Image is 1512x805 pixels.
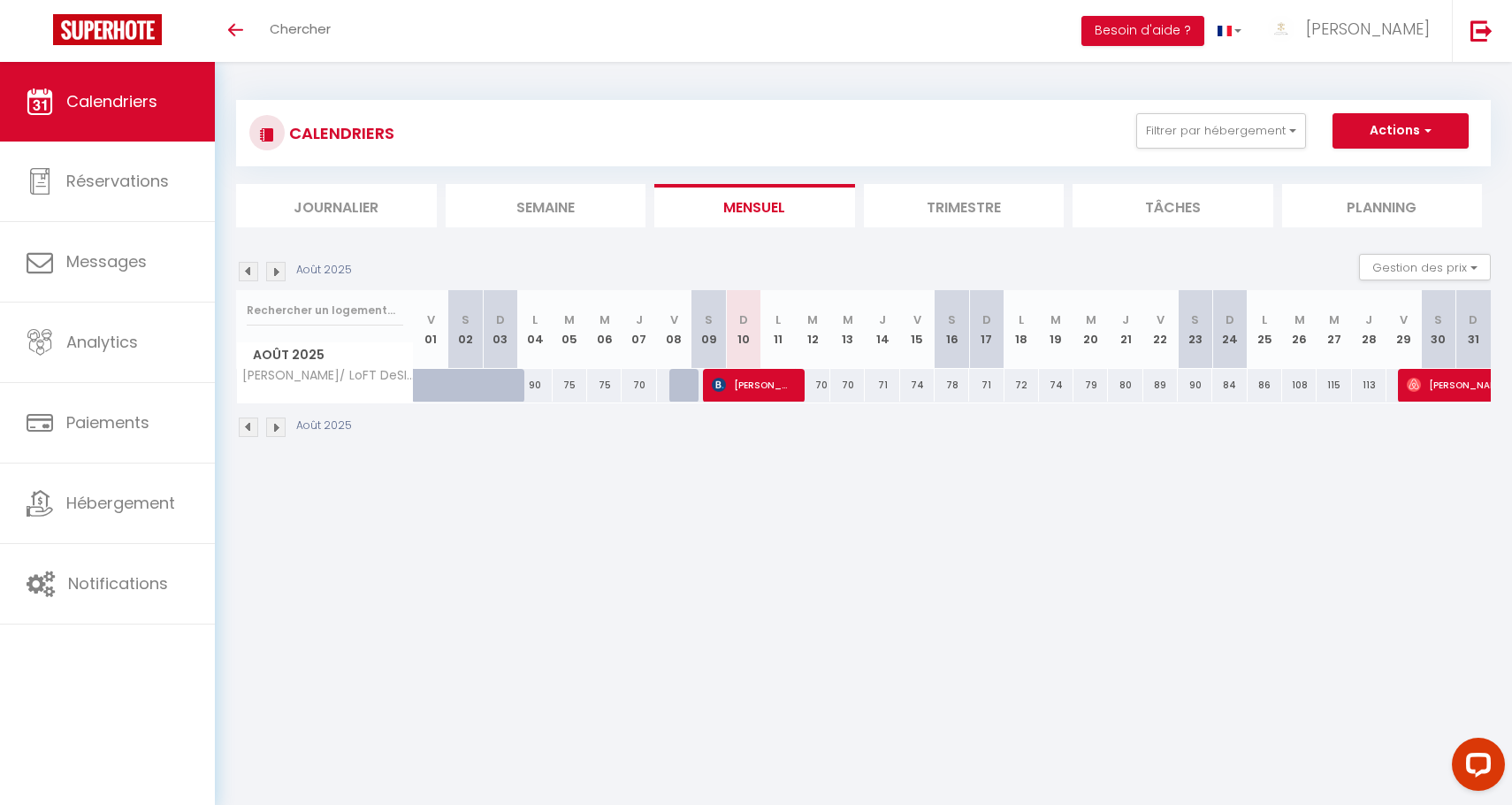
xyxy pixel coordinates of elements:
abbr: L [532,311,538,328]
span: Calendriers [66,90,157,112]
div: 90 [1178,369,1212,402]
abbr: S [462,311,470,328]
abbr: M [843,311,853,328]
th: 06 [587,290,622,369]
th: 07 [622,290,656,369]
div: 70 [796,369,830,402]
th: 29 [1386,290,1421,369]
div: 115 [1317,369,1351,402]
div: 75 [587,369,622,402]
div: 72 [1004,369,1039,402]
abbr: V [913,311,921,328]
li: Trimestre [864,184,1065,227]
div: 108 [1282,369,1317,402]
abbr: D [1226,311,1234,328]
div: 71 [865,369,899,402]
abbr: V [670,311,678,328]
iframe: LiveChat chat widget [1438,731,1512,805]
abbr: L [775,311,781,328]
span: [PERSON_NAME] [PERSON_NAME] [712,368,792,402]
th: 27 [1317,290,1351,369]
div: 79 [1073,369,1108,402]
span: [PERSON_NAME] [1306,18,1430,40]
span: Notifications [68,572,168,594]
li: Mensuel [654,184,855,227]
img: Super Booking [53,14,162,45]
th: 01 [414,290,448,369]
th: 09 [691,290,726,369]
th: 05 [553,290,587,369]
span: Paiements [66,411,149,433]
th: 21 [1108,290,1142,369]
div: 89 [1143,369,1178,402]
div: 71 [969,369,1004,402]
div: 86 [1248,369,1282,402]
abbr: J [1365,311,1372,328]
img: ... [1268,16,1294,42]
th: 14 [865,290,899,369]
span: Messages [66,250,147,272]
div: 90 [517,369,552,402]
abbr: S [948,311,956,328]
p: Août 2025 [296,262,352,279]
th: 03 [483,290,517,369]
abbr: M [599,311,610,328]
abbr: S [705,311,713,328]
div: 70 [830,369,865,402]
li: Semaine [446,184,646,227]
th: 28 [1352,290,1386,369]
abbr: M [1086,311,1096,328]
div: 75 [553,369,587,402]
th: 22 [1143,290,1178,369]
abbr: M [1294,311,1305,328]
abbr: D [982,311,991,328]
span: Août 2025 [237,342,413,368]
th: 18 [1004,290,1039,369]
abbr: M [564,311,575,328]
abbr: V [1400,311,1408,328]
th: 10 [726,290,760,369]
span: Analytics [66,331,138,353]
div: 70 [622,369,656,402]
abbr: S [1191,311,1199,328]
span: [PERSON_NAME]/ LoFT DeSIGN duplex [GEOGRAPHIC_DATA] [240,369,416,382]
abbr: J [879,311,886,328]
th: 15 [900,290,935,369]
abbr: M [807,311,818,328]
button: Besoin d'aide ? [1081,16,1204,46]
div: 74 [1039,369,1073,402]
th: 11 [760,290,795,369]
input: Rechercher un logement... [247,295,403,326]
abbr: J [1122,311,1129,328]
div: 74 [900,369,935,402]
div: 113 [1352,369,1386,402]
th: 20 [1073,290,1108,369]
span: Hébergement [66,492,175,514]
th: 25 [1248,290,1282,369]
abbr: D [496,311,505,328]
abbr: V [1157,311,1165,328]
li: Tâches [1073,184,1273,227]
th: 23 [1178,290,1212,369]
span: Chercher [270,19,331,38]
button: Filtrer par hébergement [1136,113,1306,149]
abbr: V [427,311,435,328]
h3: CALENDRIERS [285,113,394,153]
th: 02 [448,290,483,369]
li: Journalier [236,184,437,227]
button: Gestion des prix [1359,254,1491,280]
th: 26 [1282,290,1317,369]
th: 17 [969,290,1004,369]
p: Août 2025 [296,418,352,434]
abbr: D [739,311,748,328]
th: 08 [657,290,691,369]
th: 19 [1039,290,1073,369]
abbr: M [1050,311,1061,328]
th: 24 [1212,290,1247,369]
abbr: S [1434,311,1442,328]
span: Réservations [66,170,169,192]
th: 13 [830,290,865,369]
th: 04 [517,290,552,369]
div: 84 [1212,369,1247,402]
